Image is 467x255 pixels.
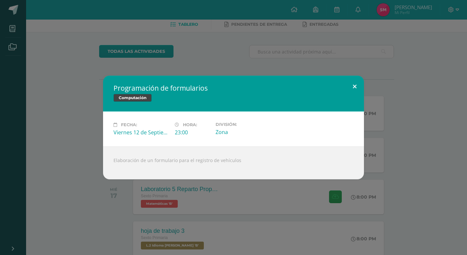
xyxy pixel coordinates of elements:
div: Viernes 12 de Septiembre [113,129,170,136]
div: 23:00 [175,129,210,136]
h2: Programación de formularios [113,83,354,93]
label: División: [216,122,272,127]
button: Close (Esc) [345,76,364,98]
div: Zona [216,128,272,136]
div: Elaboración de un formulario para el registro de vehículos [103,146,364,179]
span: Hora: [183,122,197,127]
span: Computación [113,94,152,102]
span: Fecha: [121,122,137,127]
